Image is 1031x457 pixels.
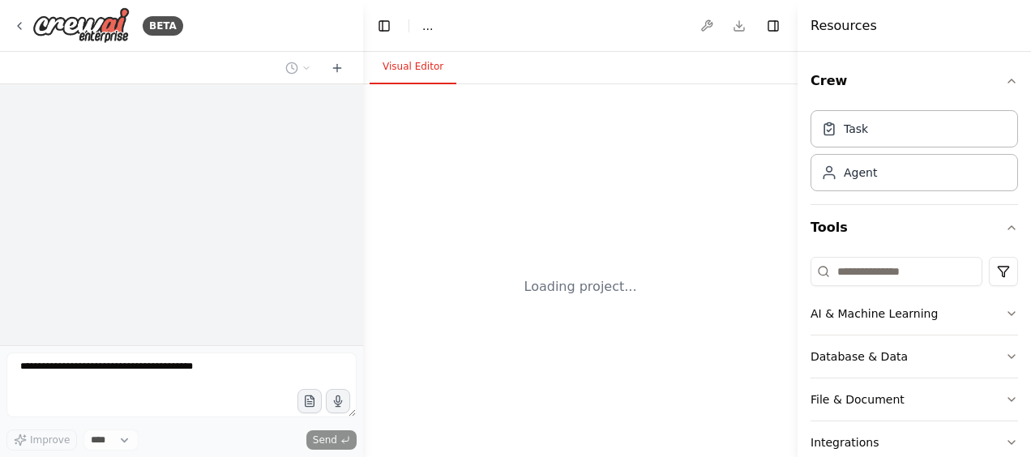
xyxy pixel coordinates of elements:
[373,15,396,37] button: Hide left sidebar
[324,58,350,78] button: Start a new chat
[30,434,70,446] span: Improve
[811,378,1018,421] button: File & Document
[811,305,938,322] div: AI & Machine Learning
[811,434,879,451] div: Integrations
[279,58,318,78] button: Switch to previous chat
[6,429,77,451] button: Improve
[811,205,1018,250] button: Tools
[844,164,877,181] div: Agent
[326,389,350,413] button: Click to speak your automation idea
[811,348,908,365] div: Database & Data
[297,389,322,413] button: Upload files
[370,50,456,84] button: Visual Editor
[844,121,868,137] div: Task
[313,434,337,446] span: Send
[422,18,433,34] nav: breadcrumb
[811,16,877,36] h4: Resources
[811,391,905,408] div: File & Document
[811,58,1018,104] button: Crew
[32,7,130,44] img: Logo
[422,18,433,34] span: ...
[811,104,1018,204] div: Crew
[762,15,785,37] button: Hide right sidebar
[143,16,183,36] div: BETA
[811,293,1018,335] button: AI & Machine Learning
[524,277,637,297] div: Loading project...
[306,430,357,450] button: Send
[811,335,1018,378] button: Database & Data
